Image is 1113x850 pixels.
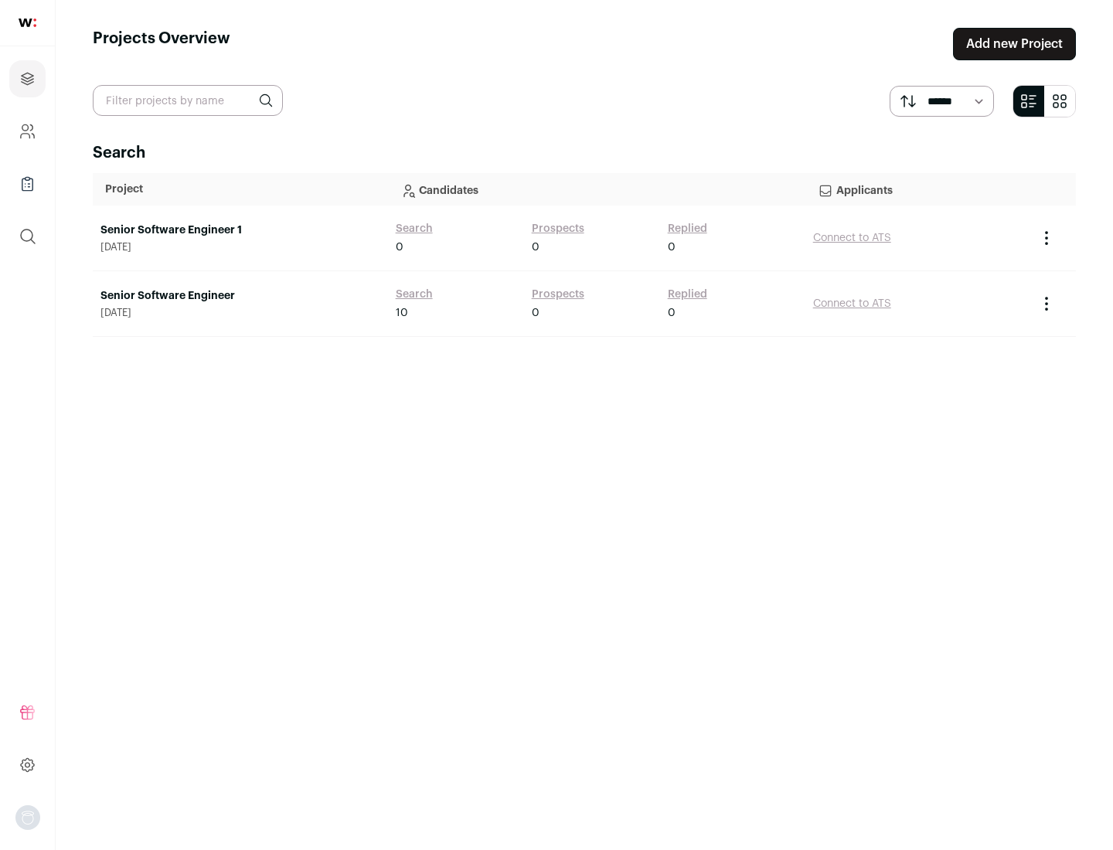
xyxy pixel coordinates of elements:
[668,240,676,255] span: 0
[668,287,707,302] a: Replied
[813,298,891,309] a: Connect to ATS
[100,307,380,319] span: [DATE]
[532,305,539,321] span: 0
[93,85,283,116] input: Filter projects by name
[1037,294,1056,313] button: Project Actions
[105,182,376,197] p: Project
[396,240,403,255] span: 0
[400,174,793,205] p: Candidates
[19,19,36,27] img: wellfound-shorthand-0d5821cbd27db2630d0214b213865d53afaa358527fdda9d0ea32b1df1b89c2c.svg
[532,287,584,302] a: Prospects
[15,805,40,830] img: nopic.png
[953,28,1076,60] a: Add new Project
[818,174,1017,205] p: Applicants
[532,221,584,236] a: Prospects
[9,165,46,202] a: Company Lists
[100,223,380,238] a: Senior Software Engineer 1
[532,240,539,255] span: 0
[668,221,707,236] a: Replied
[813,233,891,243] a: Connect to ATS
[100,288,380,304] a: Senior Software Engineer
[15,805,40,830] button: Open dropdown
[93,28,230,60] h1: Projects Overview
[100,241,380,253] span: [DATE]
[93,142,1076,164] h2: Search
[396,287,433,302] a: Search
[396,305,408,321] span: 10
[668,305,676,321] span: 0
[396,221,433,236] a: Search
[9,60,46,97] a: Projects
[9,113,46,150] a: Company and ATS Settings
[1037,229,1056,247] button: Project Actions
